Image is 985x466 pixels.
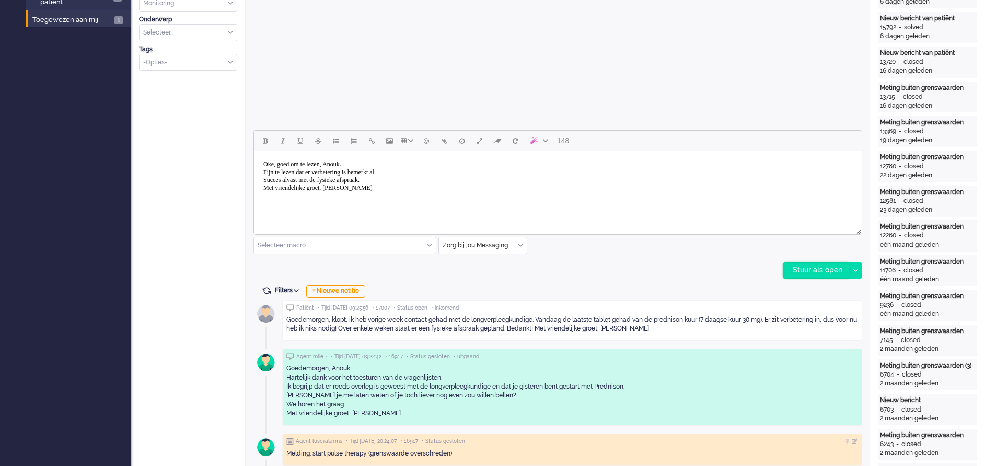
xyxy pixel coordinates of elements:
[880,266,896,275] div: 11706
[880,396,975,405] div: Nieuw bericht
[309,132,327,150] button: Strikethrough
[306,285,365,298] div: + Nieuwe notitie
[454,353,479,360] span: • uitgaand
[903,93,923,101] div: closed
[880,197,896,206] div: 12581
[880,405,894,414] div: 6703
[903,58,923,66] div: closed
[901,301,921,310] div: closed
[286,449,858,458] div: Melding: start pulse therapy (grenswaarde overschreden)
[253,434,279,460] img: avatar
[880,49,975,58] div: Nieuw bericht van patiënt
[853,225,862,234] div: Resize
[903,197,923,206] div: closed
[880,379,975,388] div: 2 maanden geleden
[880,327,975,336] div: Meting buiten grenswaarden
[880,301,894,310] div: 9236
[880,361,975,370] div: Meting buiten grenswaarden (3)
[904,23,923,32] div: solved
[896,23,904,32] div: -
[422,438,465,445] span: • Status gesloten
[331,353,381,360] span: • Tijd [DATE] 09:22:42
[896,266,903,275] div: -
[407,353,450,360] span: • Status gesloten
[896,231,904,240] div: -
[253,301,279,327] img: avatar
[292,132,309,150] button: Underline
[880,93,895,101] div: 13715
[506,132,524,150] button: Reset content
[32,15,111,25] span: Toegewezen aan mij
[286,304,294,311] img: ic_chat_grey.svg
[880,440,894,449] div: 6243
[902,370,922,379] div: closed
[880,336,893,345] div: 7145
[139,54,237,71] div: Select Tags
[880,414,975,423] div: 2 maanden geleden
[139,45,237,54] div: Tags
[880,84,975,93] div: Meting buiten grenswaarden
[901,336,921,345] div: closed
[896,197,903,206] div: -
[880,188,975,197] div: Meting buiten grenswaarden
[286,438,294,445] img: ic_note_grey.svg
[893,336,901,345] div: -
[435,132,453,150] button: Add attachment
[880,231,896,240] div: 12260
[896,58,903,66] div: -
[327,132,345,150] button: Bullet list
[256,132,274,150] button: Bold
[880,171,975,180] div: 22 dagen geleden
[286,364,858,418] div: Goedemorgen, Anouk. Hartelijk dank voor het toesturen van de vragenlijsten. Ik begrijp dat er ree...
[904,231,924,240] div: closed
[275,287,303,294] span: Filters
[880,449,975,458] div: 2 maanden geleden
[880,310,975,319] div: één maand geleden
[880,23,896,32] div: 15792
[880,275,975,284] div: één maand geleden
[552,132,574,150] button: 148
[254,151,862,225] iframe: Rich Text Area
[880,241,975,249] div: één maand geleden
[453,132,471,150] button: Delay message
[557,137,569,145] span: 148
[880,66,975,75] div: 16 dagen geleden
[895,93,903,101] div: -
[894,301,901,310] div: -
[783,263,849,278] div: Stuur als open
[880,153,975,162] div: Meting buiten grenswaarden
[880,292,975,301] div: Meting buiten grenswaarden
[880,370,894,379] div: 6704
[896,162,904,171] div: -
[524,132,552,150] button: AI
[345,132,363,150] button: Numbered list
[489,132,506,150] button: Clear formatting
[274,132,292,150] button: Italic
[880,101,975,110] div: 16 dagen geleden
[393,304,427,312] span: • Status open
[896,127,904,136] div: -
[296,304,314,312] span: Patiënt
[901,440,921,449] div: closed
[286,353,294,360] img: ic_chat_grey.svg
[903,266,923,275] div: closed
[904,127,924,136] div: closed
[880,206,975,214] div: 23 dagen geleden
[894,370,902,379] div: -
[286,315,858,333] div: Goedemorgen, klopt, ik heb vorige week contact gehad met de longverpleegkundige. Vandaag de laats...
[880,162,896,171] div: 12780
[880,14,975,23] div: Nieuw bericht van patiënt
[901,405,921,414] div: closed
[880,58,896,66] div: 13720
[372,304,390,312] span: • 17007
[30,14,131,25] a: Toegewezen aan mij 1
[880,257,975,266] div: Meting buiten grenswaarden
[431,304,459,312] span: • inkomend
[880,32,975,41] div: 6 dagen geleden
[880,127,896,136] div: 13369
[114,16,123,24] span: 1
[880,118,975,127] div: Meting buiten grenswaarden
[385,353,403,360] span: • 16917
[346,438,397,445] span: • Tijd [DATE] 20:24:07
